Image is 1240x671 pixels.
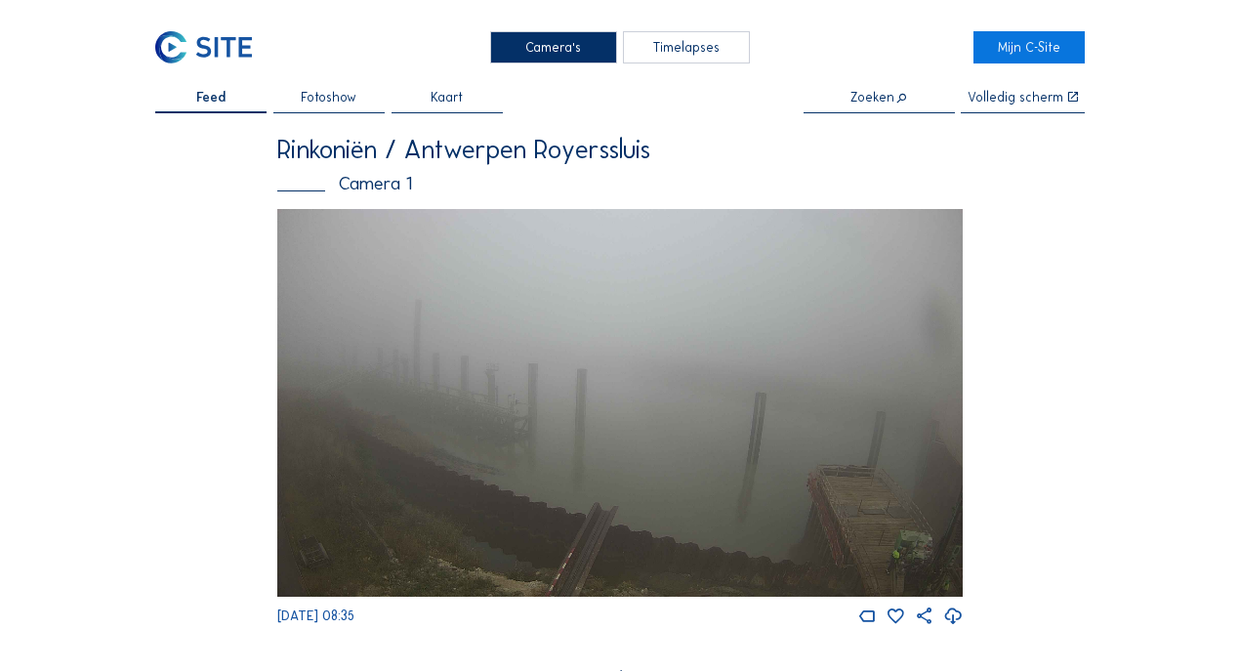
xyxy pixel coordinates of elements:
div: Camera's [490,31,617,63]
img: Image [277,209,963,597]
img: C-SITE Logo [155,31,253,63]
div: Timelapses [623,31,750,63]
div: Volledig scherm [968,91,1063,104]
span: Kaart [431,91,463,104]
div: Camera 1 [277,175,963,193]
div: Rinkoniën / Antwerpen Royerssluis [277,137,963,163]
span: [DATE] 08:35 [277,608,354,624]
span: Feed [196,91,226,104]
a: C-SITE Logo [155,31,267,63]
a: Mijn C-Site [973,31,1085,63]
span: Fotoshow [301,91,356,104]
